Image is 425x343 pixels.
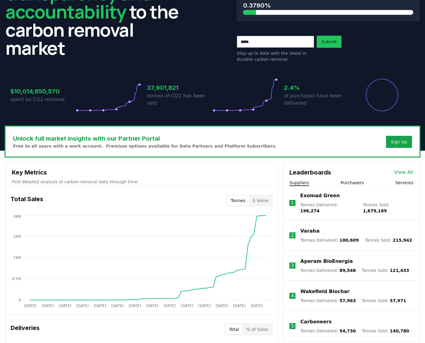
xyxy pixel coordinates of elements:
[249,196,272,205] button: $ Value
[12,168,272,177] h3: Key Metrics
[300,192,340,199] a: Exomad Green
[300,258,353,265] a: Aperam BioEnergia
[94,304,106,308] tspan: [DATE]
[300,208,320,213] span: 196,274
[300,227,319,235] a: Varaha
[111,304,124,308] tspan: [DATE]
[390,328,409,333] span: 140,780
[291,322,294,330] p: 5
[395,180,413,186] button: Services
[198,304,211,308] tspan: [DATE]
[11,323,40,335] h3: Deliveries
[12,277,21,281] tspan: 9.5M
[13,134,277,143] h3: Unlock full market insights with our Partner Portal
[76,304,89,308] tspan: [DATE]
[284,92,349,107] p: of purchases have been delivered
[24,304,37,308] tspan: [DATE]
[10,96,76,103] p: spent on CO2 removal
[227,196,249,205] button: Tonnes
[363,208,387,213] span: 1,679,189
[13,234,21,239] tspan: 29M
[12,179,272,185] p: Find detailed analysis of carbon removal data through time.
[289,180,309,186] button: Suppliers
[181,304,193,308] tspan: [DATE]
[394,169,413,176] a: View All
[163,304,176,308] tspan: [DATE]
[10,87,76,96] h3: $10,014,850,570
[291,292,294,299] p: 4
[237,50,314,62] p: Stay up to date with the latest in durable carbon removal.
[226,325,243,334] button: Total
[317,36,341,48] button: Submit
[13,214,21,219] tspan: 38M
[146,304,159,308] tspan: [DATE]
[289,168,331,177] h3: Leaderboards
[13,256,21,260] tspan: 19M
[291,232,294,239] p: 2
[251,304,263,308] tspan: [DATE]
[339,238,359,243] span: 100,609
[300,318,331,325] a: Carboneers
[393,238,412,243] span: 215,942
[339,268,356,273] span: 89,548
[363,202,413,214] p: Tonnes Sold :
[216,304,228,308] tspan: [DATE]
[18,298,21,302] tspan: 0
[41,304,54,308] tspan: [DATE]
[365,78,399,112] div: Percentage of sales delivered
[390,298,406,303] span: 57,971
[362,328,409,334] p: Tonnes Sold :
[59,304,71,308] tspan: [DATE]
[233,304,245,308] tspan: [DATE]
[284,83,349,92] h3: 2.4%
[242,325,272,334] button: % of Sales
[300,328,356,334] p: Tonnes Delivered :
[300,298,356,304] p: Tonnes Delivered :
[11,194,43,207] h3: Total Sales
[341,180,364,186] button: Purchasers
[243,1,413,10] h3: 0.3790%
[300,202,357,214] p: Tonnes Delivered :
[339,298,356,303] span: 57,963
[386,136,412,148] button: Sign Up
[147,92,212,107] p: tonnes of CO2 has been sold
[365,237,412,243] p: Tonnes Sold :
[362,267,409,273] p: Tonnes Sold :
[300,288,349,295] a: Wakefield Biochar
[339,328,356,333] span: 54,730
[300,267,356,273] p: Tonnes Delivered :
[300,237,359,243] p: Tonnes Delivered :
[147,83,212,92] h3: 37,901,821
[391,139,407,145] a: Sign Up
[362,298,406,304] p: Tonnes Sold :
[291,199,294,207] p: 1
[13,143,277,149] p: Free to all users with a work account. Premium options available for Data Partners and Platform S...
[291,262,294,269] p: 3
[390,268,409,273] span: 121,433
[129,304,141,308] tspan: [DATE]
